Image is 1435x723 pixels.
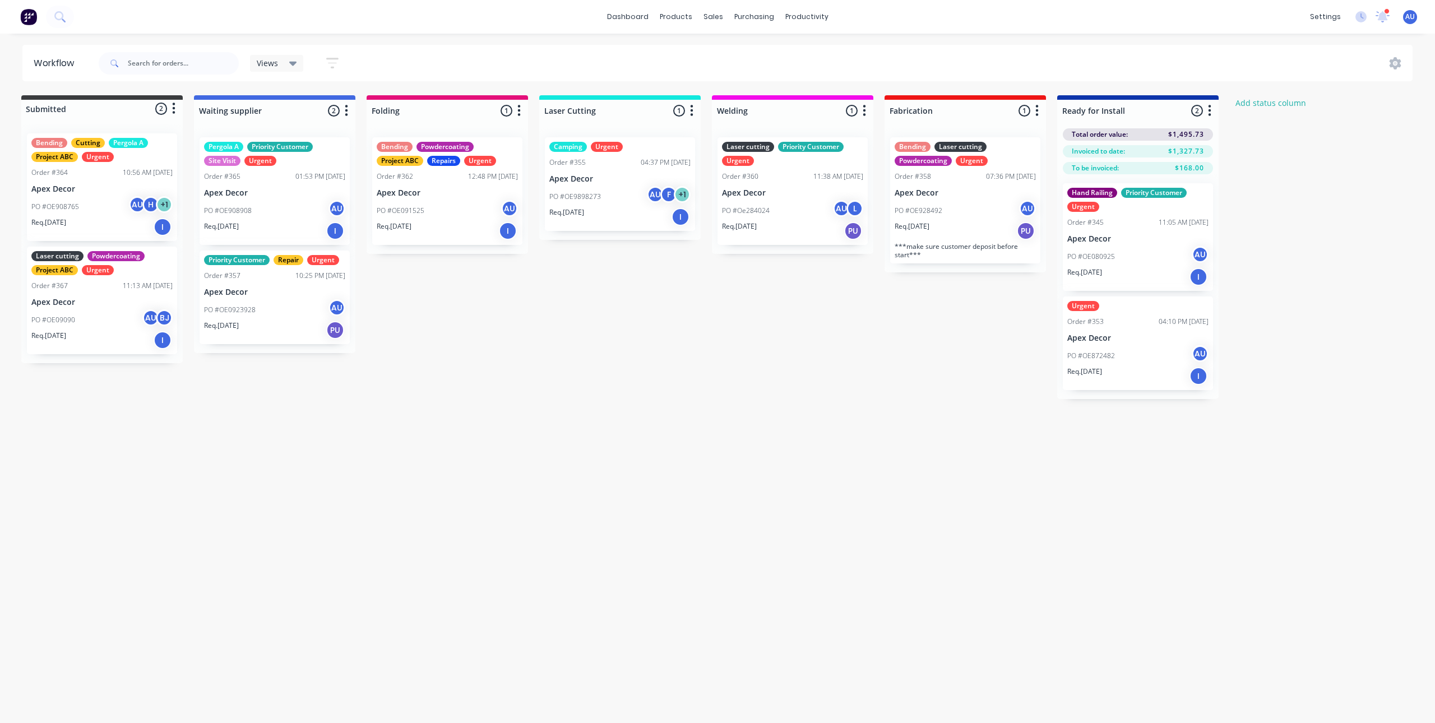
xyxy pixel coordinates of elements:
[156,309,173,326] div: BJ
[895,172,931,182] div: Order #358
[109,138,148,148] div: Pergola A
[956,156,988,166] div: Urgent
[274,255,303,265] div: Repair
[895,221,929,231] p: Req. [DATE]
[372,137,522,245] div: BendingPowdercoatingProject ABCRepairsUrgentOrder #36212:48 PM [DATE]Apex DecorPO #OE091525AUReq....
[1192,345,1209,362] div: AU
[328,299,345,316] div: AU
[1168,129,1204,140] span: $1,495.73
[1072,163,1119,173] span: To be invoiced:
[129,196,146,213] div: AU
[722,142,774,152] div: Laser cutting
[1067,267,1102,277] p: Req. [DATE]
[722,172,758,182] div: Order #360
[1192,246,1209,263] div: AU
[1159,317,1209,327] div: 04:10 PM [DATE]
[377,206,424,216] p: PO #OE091525
[204,206,252,216] p: PO #OE908908
[1067,188,1117,198] div: Hand Railing
[549,207,584,217] p: Req. [DATE]
[601,8,654,25] a: dashboard
[895,188,1036,198] p: Apex Decor
[549,192,601,202] p: PO #OE9898273
[204,172,240,182] div: Order #365
[307,255,339,265] div: Urgent
[31,265,78,275] div: Project ABC
[71,138,105,148] div: Cutting
[200,251,350,344] div: Priority CustomerRepairUrgentOrder #35710:25 PM [DATE]Apex DecorPO #OE0923928AUReq.[DATE]PU
[31,138,67,148] div: Bending
[1072,129,1128,140] span: Total order value:
[1063,296,1213,390] div: UrgentOrder #35304:10 PM [DATE]Apex DecorPO #OE872482AUReq.[DATE]I
[1067,351,1115,361] p: PO #OE872482
[722,206,770,216] p: PO #Oe284024
[204,221,239,231] p: Req. [DATE]
[87,251,145,261] div: Powdercoating
[31,152,78,162] div: Project ABC
[1067,301,1099,311] div: Urgent
[377,156,423,166] div: Project ABC
[31,298,173,307] p: Apex Decor
[247,142,313,152] div: Priority Customer
[128,52,239,75] input: Search for orders...
[895,206,942,216] p: PO #OE928492
[722,156,754,166] div: Urgent
[204,255,270,265] div: Priority Customer
[722,188,863,198] p: Apex Decor
[204,271,240,281] div: Order #357
[549,157,586,168] div: Order #355
[499,222,517,240] div: I
[674,186,691,203] div: + 1
[654,8,698,25] div: products
[1121,188,1187,198] div: Priority Customer
[377,188,518,198] p: Apex Decor
[31,217,66,228] p: Req. [DATE]
[416,142,474,152] div: Powdercoating
[204,142,243,152] div: Pergola A
[27,247,177,354] div: Laser cuttingPowdercoatingProject ABCUrgentOrder #36711:13 AM [DATE]Apex DecorPO #OE09090AUBJReq....
[1067,217,1104,228] div: Order #345
[1067,202,1099,212] div: Urgent
[641,157,691,168] div: 04:37 PM [DATE]
[468,172,518,182] div: 12:48 PM [DATE]
[1067,252,1115,262] p: PO #OE080925
[31,315,75,325] p: PO #OE09090
[591,142,623,152] div: Urgent
[549,142,587,152] div: Camping
[204,288,345,297] p: Apex Decor
[31,331,66,341] p: Req. [DATE]
[778,142,844,152] div: Priority Customer
[1168,146,1204,156] span: $1,327.73
[717,137,868,245] div: Laser cuttingPriority CustomerUrgentOrder #36011:38 AM [DATE]Apex DecorPO #Oe284024AULReq.[DATE]PU
[31,168,68,178] div: Order #364
[142,309,159,326] div: AU
[660,186,677,203] div: F
[326,321,344,339] div: PU
[895,156,952,166] div: Powdercoating
[1072,146,1125,156] span: Invoiced to date:
[377,221,411,231] p: Req. [DATE]
[833,200,850,217] div: AU
[895,142,931,152] div: Bending
[204,156,240,166] div: Site Visit
[427,156,460,166] div: Repairs
[27,133,177,241] div: BendingCuttingPergola AProject ABCUrgentOrder #36410:56 AM [DATE]Apex DecorPO #OE908765AUH+1Req.[...
[722,221,757,231] p: Req. [DATE]
[154,331,172,349] div: I
[545,137,695,231] div: CampingUrgentOrder #35504:37 PM [DATE]Apex DecorPO #OE9898273AUF+1Req.[DATE]I
[934,142,987,152] div: Laser cutting
[549,174,691,184] p: Apex Decor
[1067,333,1209,343] p: Apex Decor
[647,186,664,203] div: AU
[1159,217,1209,228] div: 11:05 AM [DATE]
[729,8,780,25] div: purchasing
[1189,367,1207,385] div: I
[895,242,1036,259] p: ***make sure customer deposit before start***
[1017,222,1035,240] div: PU
[1189,268,1207,286] div: I
[204,321,239,331] p: Req. [DATE]
[328,200,345,217] div: AU
[780,8,834,25] div: productivity
[1230,95,1312,110] button: Add status column
[844,222,862,240] div: PU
